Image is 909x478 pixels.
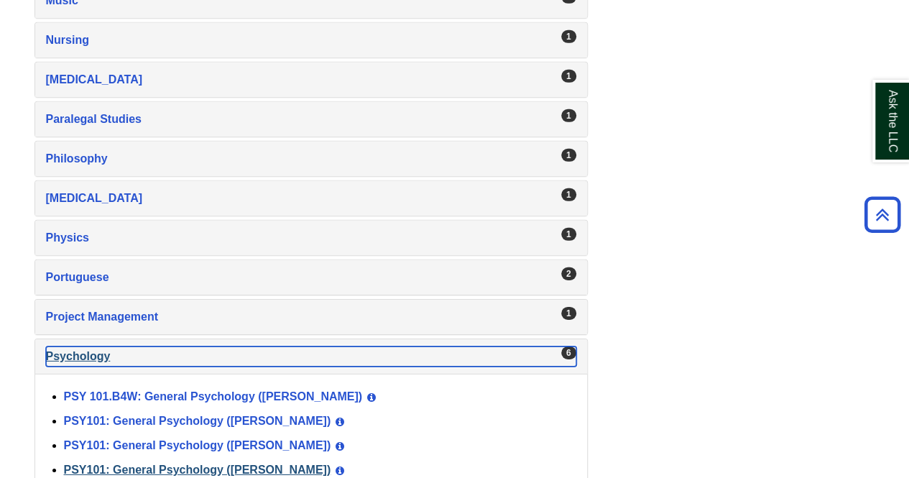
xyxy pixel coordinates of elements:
[561,188,576,201] div: 1
[561,109,576,122] div: 1
[64,464,331,476] a: PSY101: General Psychology ([PERSON_NAME])
[46,188,576,208] a: [MEDICAL_DATA]
[46,109,576,129] a: Paralegal Studies
[64,439,331,451] a: PSY101: General Psychology ([PERSON_NAME])
[561,228,576,241] div: 1
[561,267,576,280] div: 2
[46,267,576,288] a: Portuguese
[561,70,576,83] div: 1
[46,228,576,248] a: Physics
[561,307,576,320] div: 1
[64,390,363,403] a: PSY 101.B4W: General Psychology ([PERSON_NAME])
[46,346,576,367] a: Psychology
[859,205,905,224] a: Back to Top
[46,70,576,90] a: [MEDICAL_DATA]
[561,346,576,359] div: 6
[64,415,331,427] a: PSY101: General Psychology ([PERSON_NAME])
[46,30,576,50] a: Nursing
[561,30,576,43] div: 1
[561,149,576,162] div: 1
[46,307,576,327] a: Project Management
[46,149,576,169] a: Philosophy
